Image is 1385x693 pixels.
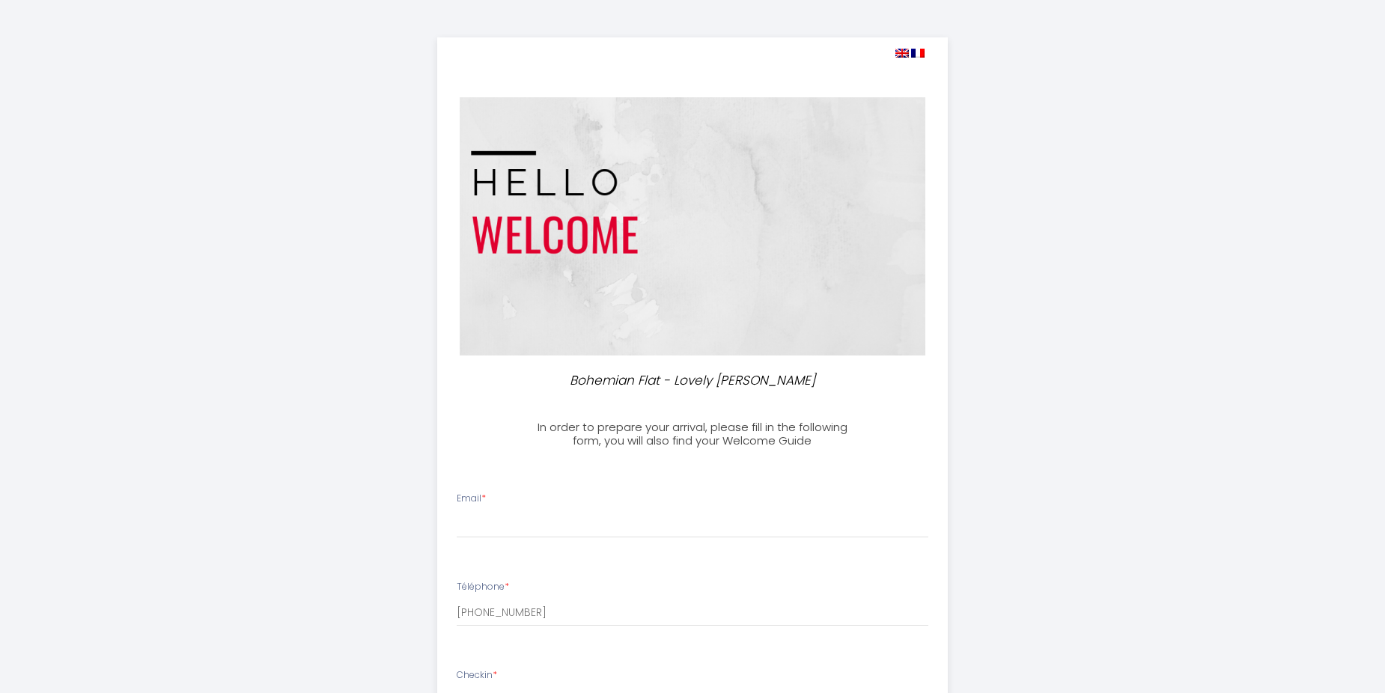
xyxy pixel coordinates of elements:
[532,370,853,391] p: Bohemian Flat - Lovely [PERSON_NAME]
[526,421,859,448] h3: In order to prepare your arrival, please fill in the following form, you will also find your Welc...
[457,668,497,683] label: Checkin
[457,580,509,594] label: Téléphone
[895,49,909,58] img: en.png
[457,492,486,506] label: Email
[911,49,925,58] img: fr.png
